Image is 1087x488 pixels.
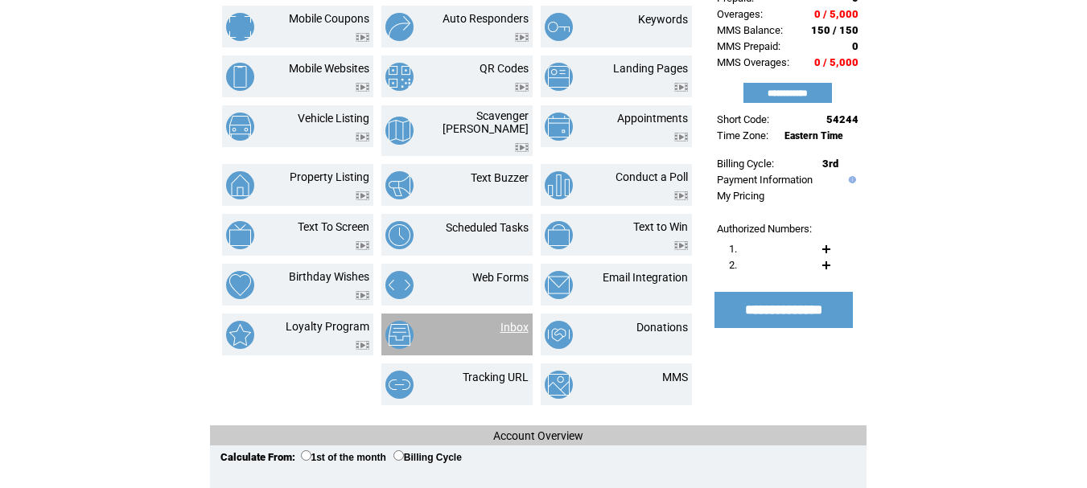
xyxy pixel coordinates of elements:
[545,13,573,41] img: keywords.png
[545,371,573,399] img: mms.png
[385,171,414,199] img: text-buzzer.png
[814,8,858,20] span: 0 / 5,000
[729,243,737,255] span: 1.
[545,221,573,249] img: text-to-win.png
[385,63,414,91] img: qr-codes.png
[385,321,414,349] img: inbox.png
[356,241,369,250] img: video.png
[717,56,789,68] span: MMS Overages:
[500,321,529,334] a: Inbox
[603,271,688,284] a: Email Integration
[545,321,573,349] img: donations.png
[493,429,583,442] span: Account Overview
[298,220,369,233] a: Text To Screen
[717,40,780,52] span: MMS Prepaid:
[480,62,529,75] a: QR Codes
[616,170,688,183] a: Conduct a Poll
[356,133,369,141] img: video.png
[717,174,813,186] a: Payment Information
[822,158,838,170] span: 3rd
[633,220,688,233] a: Text to Win
[636,321,688,334] a: Donations
[226,13,254,41] img: mobile-coupons.png
[289,270,369,283] a: Birthday Wishes
[545,113,573,141] img: appointments.png
[356,33,369,42] img: video.png
[385,271,414,299] img: web-forms.png
[545,271,573,299] img: email-integration.png
[814,56,858,68] span: 0 / 5,000
[443,109,529,135] a: Scavenger [PERSON_NAME]
[545,63,573,91] img: landing-pages.png
[385,117,414,145] img: scavenger-hunt.png
[226,113,254,141] img: vehicle-listing.png
[356,341,369,350] img: video.png
[674,241,688,250] img: video.png
[674,83,688,92] img: video.png
[385,221,414,249] img: scheduled-tasks.png
[845,176,856,183] img: help.gif
[289,12,369,25] a: Mobile Coupons
[638,13,688,26] a: Keywords
[717,129,768,141] span: Time Zone:
[286,320,369,333] a: Loyalty Program
[852,40,858,52] span: 0
[443,12,529,25] a: Auto Responders
[301,452,386,463] label: 1st of the month
[613,62,688,75] a: Landing Pages
[298,112,369,125] a: Vehicle Listing
[729,259,737,271] span: 2.
[811,24,858,36] span: 150 / 150
[717,113,769,125] span: Short Code:
[674,133,688,141] img: video.png
[545,171,573,199] img: conduct-a-poll.png
[515,33,529,42] img: video.png
[717,158,774,170] span: Billing Cycle:
[674,191,688,200] img: video.png
[717,190,764,202] a: My Pricing
[446,221,529,234] a: Scheduled Tasks
[617,112,688,125] a: Appointments
[226,321,254,349] img: loyalty-program.png
[226,63,254,91] img: mobile-websites.png
[226,171,254,199] img: property-listing.png
[471,171,529,184] a: Text Buzzer
[393,452,462,463] label: Billing Cycle
[515,83,529,92] img: video.png
[463,371,529,383] a: Tracking URL
[356,291,369,300] img: video.png
[226,221,254,249] img: text-to-screen.png
[385,13,414,41] img: auto-responders.png
[717,8,763,20] span: Overages:
[472,271,529,284] a: Web Forms
[226,271,254,299] img: birthday-wishes.png
[826,113,858,125] span: 54244
[515,143,529,152] img: video.png
[301,450,311,461] input: 1st of the month
[289,62,369,75] a: Mobile Websites
[393,450,404,461] input: Billing Cycle
[290,170,369,183] a: Property Listing
[385,371,414,399] img: tracking-url.png
[662,371,688,383] a: MMS
[356,83,369,92] img: video.png
[717,223,812,235] span: Authorized Numbers:
[717,24,783,36] span: MMS Balance:
[784,130,843,141] span: Eastern Time
[356,191,369,200] img: video.png
[220,451,295,463] span: Calculate From:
